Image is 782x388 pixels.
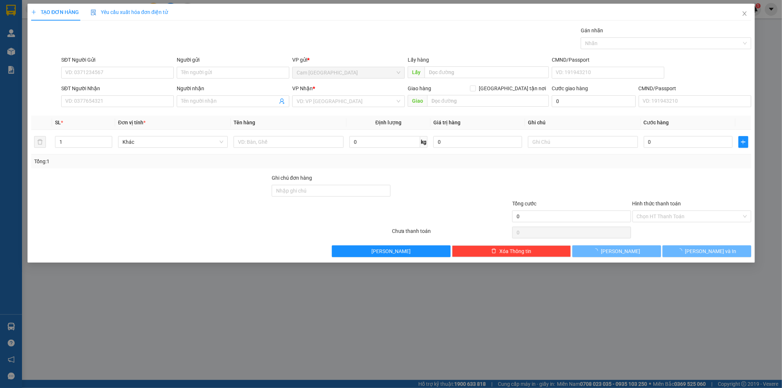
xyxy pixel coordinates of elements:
[55,120,61,125] span: SL
[375,120,401,125] span: Định lượng
[371,247,411,255] span: [PERSON_NAME]
[552,85,588,91] label: Cước giao hàng
[581,28,603,33] label: Gán nhãn
[685,247,736,255] span: [PERSON_NAME] và In
[528,136,638,148] input: Ghi Chú
[177,56,289,64] div: Người gửi
[272,185,390,197] input: Ghi chú đơn hàng
[476,84,549,92] span: [GEOGRAPHIC_DATA] tận nơi
[552,95,635,107] input: Cước giao hàng
[332,245,451,257] button: [PERSON_NAME]
[272,175,312,181] label: Ghi chú đơn hàng
[34,157,302,165] div: Tổng: 1
[632,201,681,206] label: Hình thức thanh toán
[638,84,751,92] div: CMND/Passport
[433,136,522,148] input: 0
[601,247,640,255] span: [PERSON_NAME]
[234,136,343,148] input: VD: Bàn, Ghế
[279,98,285,104] span: user-add
[662,245,751,257] button: [PERSON_NAME] và In
[491,248,496,254] span: delete
[391,227,511,240] div: Chưa thanh toán
[593,248,601,253] span: loading
[452,245,571,257] button: deleteXóa Thông tin
[424,66,549,78] input: Dọc đường
[177,84,289,92] div: Người nhận
[407,66,424,78] span: Lấy
[572,245,661,257] button: [PERSON_NAME]
[643,120,669,125] span: Cước hàng
[61,56,174,64] div: SĐT Người Gửi
[61,84,174,92] div: SĐT Người Nhận
[31,9,79,15] span: TẠO ĐƠN HÀNG
[677,248,685,253] span: loading
[738,136,748,148] button: plus
[427,95,549,107] input: Dọc đường
[91,10,96,15] img: icon
[512,201,536,206] span: Tổng cước
[741,11,747,17] span: close
[420,136,427,148] span: kg
[552,56,664,64] div: CMND/Passport
[292,56,405,64] div: VP gửi
[122,136,223,147] span: Khác
[407,85,431,91] span: Giao hàng
[118,120,146,125] span: Đơn vị tính
[34,136,46,148] button: delete
[297,67,400,78] span: Cam Thành Bắc
[407,95,427,107] span: Giao
[734,4,755,24] button: Close
[525,116,640,130] th: Ghi chú
[407,57,429,63] span: Lấy hàng
[433,120,460,125] span: Giá trị hàng
[292,85,313,91] span: VP Nhận
[91,9,168,15] span: Yêu cầu xuất hóa đơn điện tử
[738,139,748,145] span: plus
[234,120,255,125] span: Tên hàng
[31,10,36,15] span: plus
[499,247,531,255] span: Xóa Thông tin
